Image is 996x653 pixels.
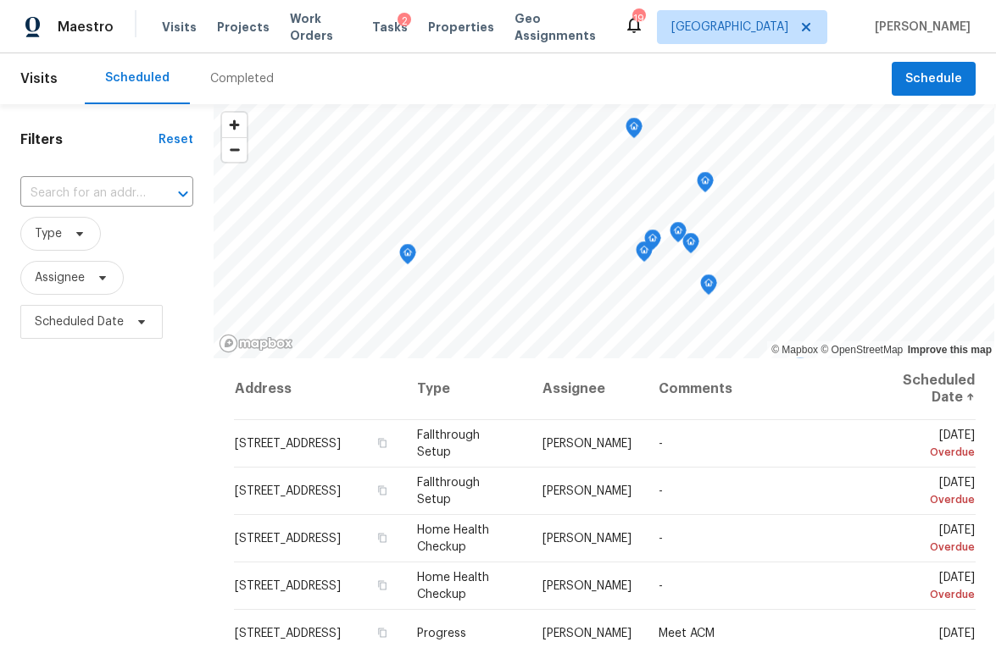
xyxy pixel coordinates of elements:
[375,530,390,545] button: Copy Address
[881,539,975,556] div: Overdue
[35,225,62,242] span: Type
[159,131,193,148] div: Reset
[403,358,528,420] th: Type
[234,358,403,420] th: Address
[892,62,976,97] button: Schedule
[162,19,197,36] span: Visits
[881,477,975,508] span: [DATE]
[399,244,416,270] div: Map marker
[881,429,975,461] span: [DATE]
[636,241,653,268] div: Map marker
[659,628,715,639] span: Meet ACM
[867,358,976,420] th: Scheduled Date ↑
[626,118,643,144] div: Map marker
[644,230,661,256] div: Map marker
[417,477,480,506] span: Fallthrough Setup
[881,444,975,461] div: Overdue
[20,131,159,148] h1: Filters
[543,485,632,497] span: [PERSON_NAME]
[35,269,85,286] span: Assignee
[375,483,390,498] button: Copy Address
[632,10,644,27] div: 19
[645,358,867,420] th: Comments
[881,586,975,603] div: Overdue
[659,485,663,497] span: -
[375,435,390,451] button: Copy Address
[417,628,466,639] span: Progress
[398,13,411,30] div: 2
[290,10,352,44] span: Work Orders
[417,572,489,600] span: Home Health Checkup
[905,69,962,90] span: Schedule
[543,438,632,450] span: [PERSON_NAME]
[375,625,390,640] button: Copy Address
[375,578,390,593] button: Copy Address
[222,113,247,137] button: Zoom in
[210,70,274,87] div: Completed
[428,19,494,36] span: Properties
[697,172,714,198] div: Map marker
[417,429,480,458] span: Fallthrough Setup
[20,180,146,207] input: Search for an address...
[671,19,788,36] span: [GEOGRAPHIC_DATA]
[219,334,293,353] a: Mapbox homepage
[659,580,663,592] span: -
[543,533,632,545] span: [PERSON_NAME]
[529,358,645,420] th: Assignee
[881,491,975,508] div: Overdue
[821,344,903,356] a: OpenStreetMap
[222,137,247,162] button: Zoom out
[35,313,124,330] span: Scheduled Date
[235,438,341,450] span: [STREET_ADDRESS]
[881,572,975,603] span: [DATE]
[670,222,687,248] div: Map marker
[235,580,341,592] span: [STREET_ADDRESS]
[659,533,663,545] span: -
[908,344,992,356] a: Improve this map
[868,19,971,36] span: [PERSON_NAME]
[235,628,341,639] span: [STREET_ADDRESS]
[659,438,663,450] span: -
[417,524,489,553] span: Home Health Checkup
[171,182,195,206] button: Open
[372,21,408,33] span: Tasks
[939,628,975,639] span: [DATE]
[881,524,975,556] span: [DATE]
[214,104,994,358] canvas: Map
[222,138,247,162] span: Zoom out
[543,628,632,639] span: [PERSON_NAME]
[700,274,717,301] div: Map marker
[217,19,270,36] span: Projects
[682,233,699,259] div: Map marker
[543,580,632,592] span: [PERSON_NAME]
[20,60,58,97] span: Visits
[515,10,604,44] span: Geo Assignments
[58,19,114,36] span: Maestro
[105,69,170,86] div: Scheduled
[771,344,818,356] a: Mapbox
[235,485,341,497] span: [STREET_ADDRESS]
[235,533,341,545] span: [STREET_ADDRESS]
